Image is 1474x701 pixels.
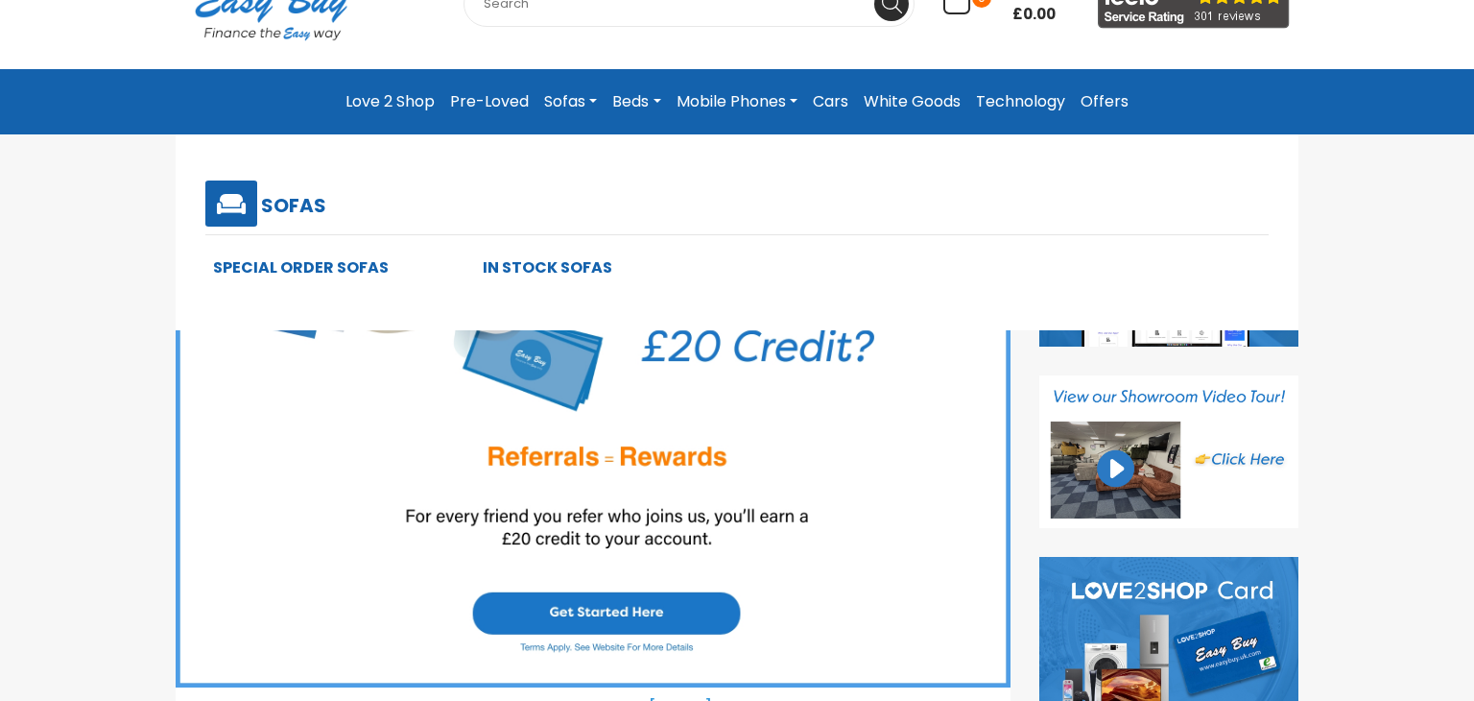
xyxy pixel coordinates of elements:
img: Showroom Video [1039,375,1298,529]
a: Pre-Loved [442,85,536,119]
a: Offers [1073,85,1136,119]
a: Beds [605,85,668,119]
a: Technology [968,85,1073,119]
img: Refer Your Friends Today! [176,193,1010,688]
a: Sofas [205,196,326,218]
h5: Sofas [261,194,326,217]
a: Cars [805,85,856,119]
a: Special Order Sofas [213,256,389,278]
a: White Goods [856,85,968,119]
a: Love 2 Shop [338,85,442,119]
span: £0.00 [1012,5,1075,24]
div: Sofas [14,134,1460,330]
a: Mobile Phones [669,85,805,119]
a: Sofas [536,85,605,119]
a: In Stock Sofas [483,256,612,278]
